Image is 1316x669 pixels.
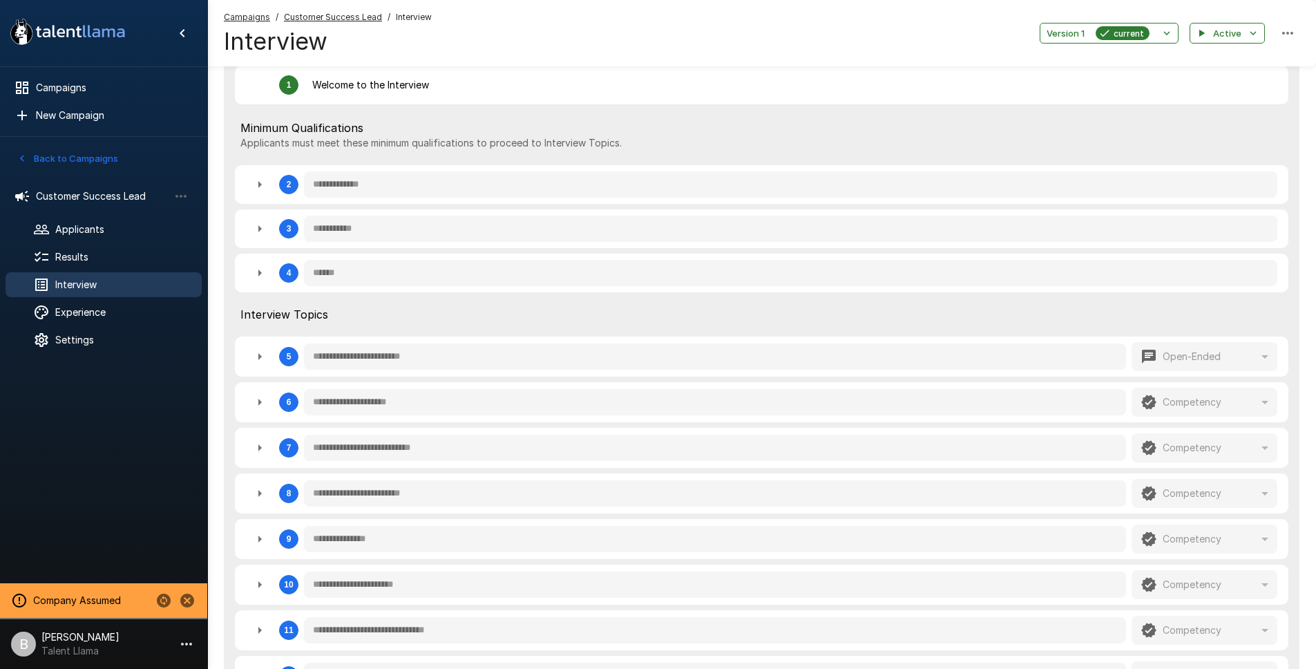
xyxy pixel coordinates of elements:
[235,473,1288,513] div: 8
[284,625,293,635] div: 11
[235,254,1288,292] div: 4
[1163,487,1221,500] p: Competency
[287,443,292,453] div: 7
[1163,441,1221,455] p: Competency
[284,580,293,590] div: 10
[224,27,432,56] h4: Interview
[1163,532,1221,546] p: Competency
[276,10,278,24] span: /
[1163,350,1221,364] p: Open-Ended
[235,519,1288,559] div: 9
[235,337,1288,377] div: 5
[224,12,270,22] u: Campaigns
[1163,623,1221,637] p: Competency
[1040,23,1179,44] button: Version 1current
[235,565,1288,605] div: 10
[235,165,1288,204] div: 2
[287,180,292,189] div: 2
[235,209,1288,248] div: 3
[1190,23,1265,44] button: Active
[1047,26,1085,41] span: Version 1
[388,10,390,24] span: /
[396,10,432,24] span: Interview
[287,80,292,90] div: 1
[235,428,1288,468] div: 7
[235,382,1288,422] div: 6
[240,120,1283,136] span: Minimum Qualifications
[240,136,1283,150] p: Applicants must meet these minimum qualifications to proceed to Interview Topics.
[1163,395,1221,409] p: Competency
[1163,578,1221,592] p: Competency
[287,268,292,278] div: 4
[1108,26,1150,41] span: current
[284,12,382,22] u: Customer Success Lead
[287,352,292,361] div: 5
[287,534,292,544] div: 9
[287,489,292,498] div: 8
[312,78,429,92] p: Welcome to the Interview
[287,397,292,407] div: 6
[240,306,1283,323] span: Interview Topics
[287,224,292,234] div: 3
[235,610,1288,650] div: 11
